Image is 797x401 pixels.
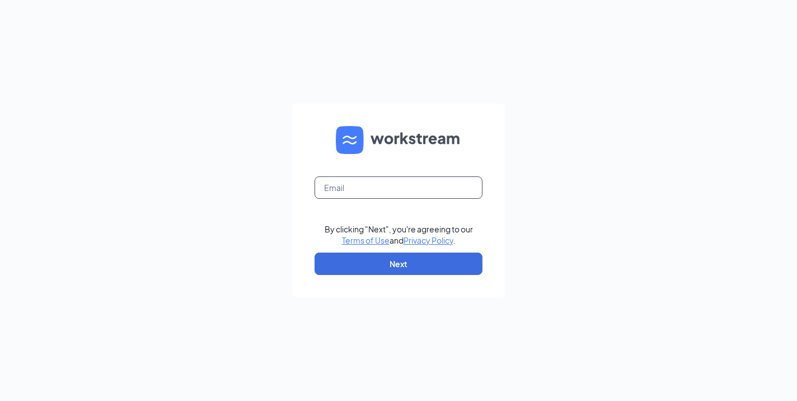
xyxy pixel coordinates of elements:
[315,253,482,275] button: Next
[315,176,482,199] input: Email
[325,223,473,246] div: By clicking "Next", you're agreeing to our and .
[342,235,390,245] a: Terms of Use
[404,235,453,245] a: Privacy Policy
[336,126,461,154] img: WS logo and Workstream text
